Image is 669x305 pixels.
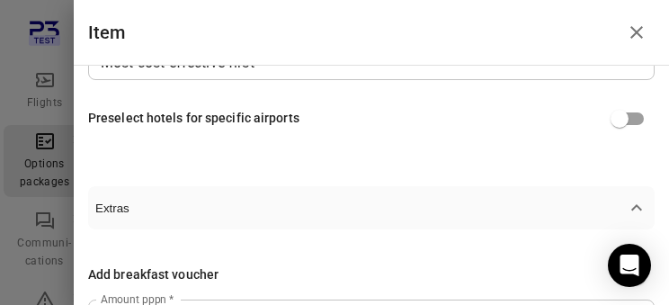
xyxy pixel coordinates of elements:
[608,244,651,287] div: Open Intercom Messenger
[88,186,655,229] button: Extras
[88,109,299,129] div: Preselect hotels for specific airports
[619,14,655,50] button: Close drawer
[88,18,126,47] h1: Item
[95,202,626,215] span: Extras
[88,265,219,285] div: Add breakfast voucher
